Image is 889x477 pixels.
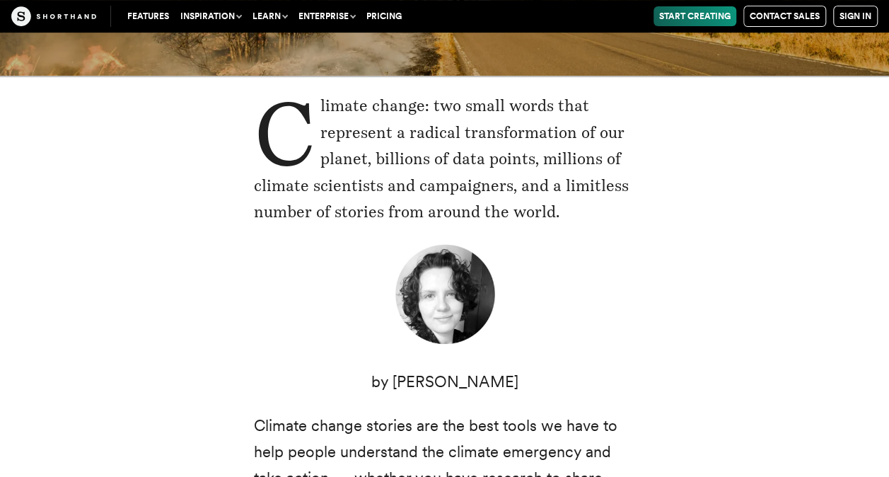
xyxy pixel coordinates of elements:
button: Learn [247,6,293,26]
p: Climate change: two small words that represent a radical transformation of our planet, billions o... [254,93,636,225]
a: Start Creating [653,6,736,26]
a: Features [122,6,175,26]
img: The Craft [11,6,96,26]
p: by [PERSON_NAME] [254,369,636,395]
a: Contact Sales [743,6,826,27]
button: Enterprise [293,6,361,26]
a: Sign in [833,6,878,27]
a: Pricing [361,6,407,26]
button: Inspiration [175,6,247,26]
